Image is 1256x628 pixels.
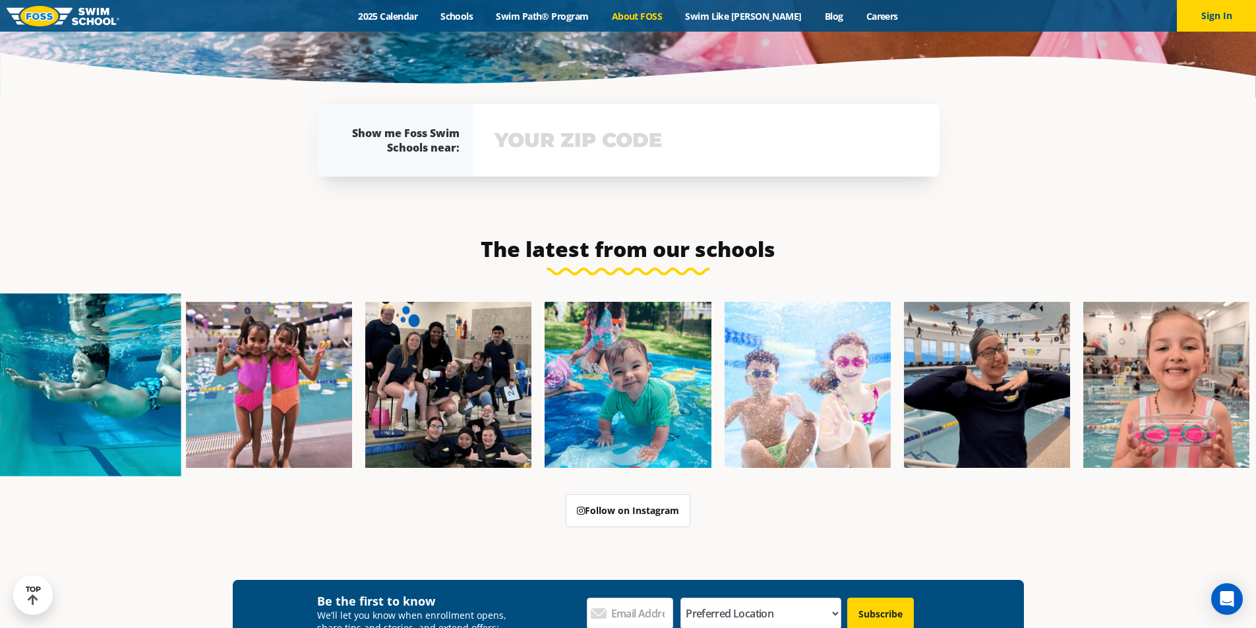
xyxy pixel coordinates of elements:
[854,10,909,22] a: Careers
[485,10,600,22] a: Swim Path® Program
[365,302,531,468] img: Fa25-Website-Images-2-600x600.png
[1211,583,1243,615] div: Open Intercom Messenger
[7,6,119,26] img: FOSS Swim School Logo
[904,302,1070,468] img: Fa25-Website-Images-9-600x600.jpg
[491,121,921,159] input: YOUR ZIP CODE
[429,10,485,22] a: Schools
[186,302,352,468] img: Fa25-Website-Images-8-600x600.jpg
[566,494,690,527] a: Follow on Instagram
[813,10,854,22] a: Blog
[725,302,891,468] img: FCC_FOSS_GeneralShoot_May_FallCampaign_lowres-9556-600x600.jpg
[344,126,460,155] div: Show me Foss Swim Schools near:
[347,10,429,22] a: 2025 Calendar
[545,302,711,468] img: Fa25-Website-Images-600x600.png
[674,10,814,22] a: Swim Like [PERSON_NAME]
[26,585,41,606] div: TOP
[317,593,516,609] h4: Be the first to know
[600,10,674,22] a: About FOSS
[1083,302,1249,468] img: Fa25-Website-Images-14-600x600.jpg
